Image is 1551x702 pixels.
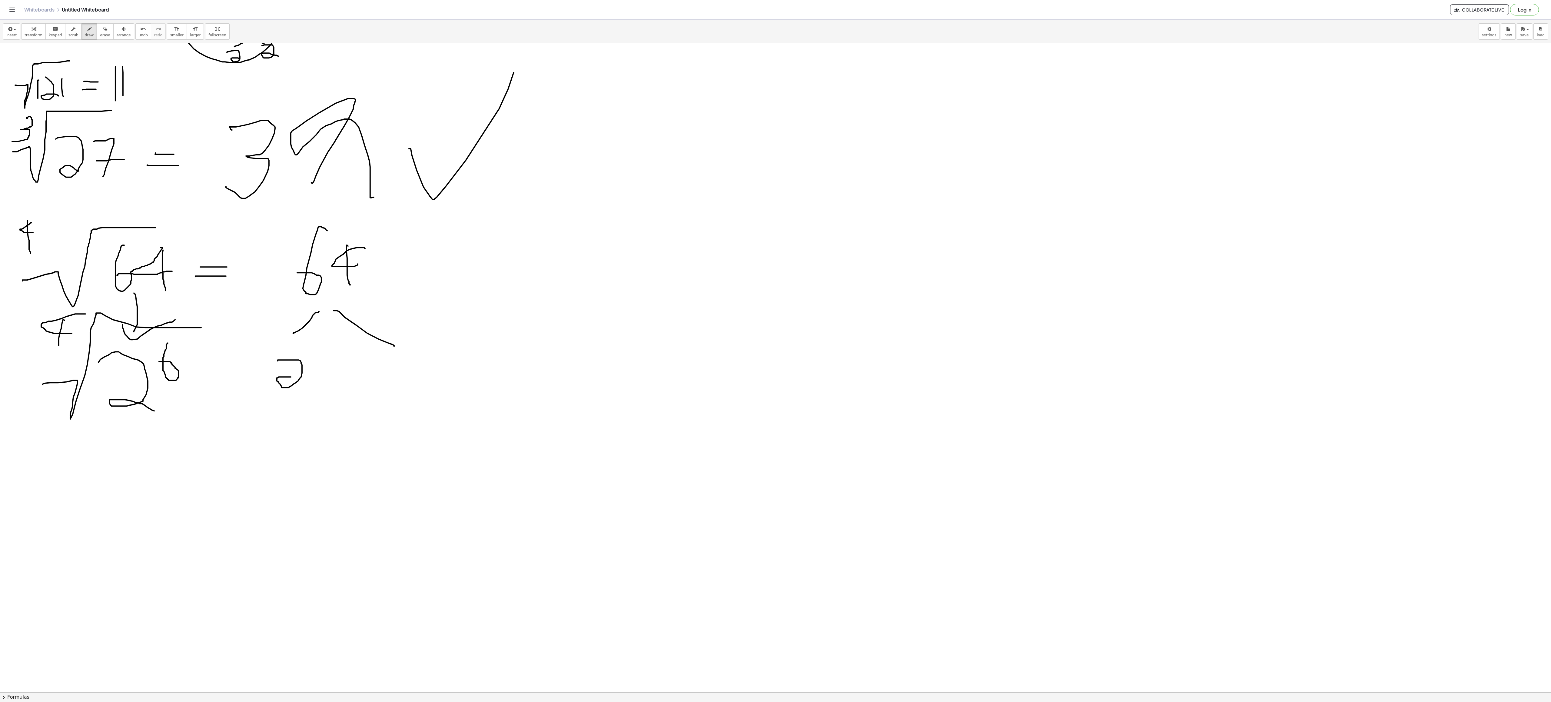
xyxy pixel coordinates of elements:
button: undoundo [135,23,151,40]
span: arrange [117,33,131,37]
span: load [1537,33,1545,37]
button: Log in [1510,4,1539,15]
button: scrub [65,23,82,40]
span: draw [85,33,94,37]
button: redoredo [151,23,166,40]
button: draw [81,23,97,40]
button: arrange [113,23,134,40]
button: Collaborate Live [1450,4,1509,15]
button: erase [97,23,113,40]
i: keyboard [52,25,58,33]
button: Toggle navigation [7,5,17,15]
button: save [1517,23,1532,40]
span: keypad [49,33,62,37]
span: redo [154,33,162,37]
button: format_sizelarger [187,23,204,40]
button: format_sizesmaller [167,23,187,40]
button: new [1501,23,1516,40]
span: fullscreen [208,33,226,37]
span: settings [1482,33,1496,37]
a: Whiteboards [24,7,55,13]
i: format_size [174,25,180,33]
span: new [1504,33,1512,37]
span: save [1520,33,1529,37]
i: format_size [192,25,198,33]
span: insert [6,33,17,37]
i: redo [155,25,161,33]
button: load [1533,23,1548,40]
span: larger [190,33,201,37]
button: keyboardkeypad [45,23,65,40]
i: undo [140,25,146,33]
button: insert [3,23,20,40]
button: fullscreen [205,23,229,40]
button: transform [21,23,46,40]
span: erase [100,33,110,37]
span: undo [139,33,148,37]
button: settings [1479,23,1500,40]
span: scrub [68,33,78,37]
span: Collaborate Live [1455,7,1504,12]
span: transform [25,33,42,37]
span: smaller [170,33,184,37]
